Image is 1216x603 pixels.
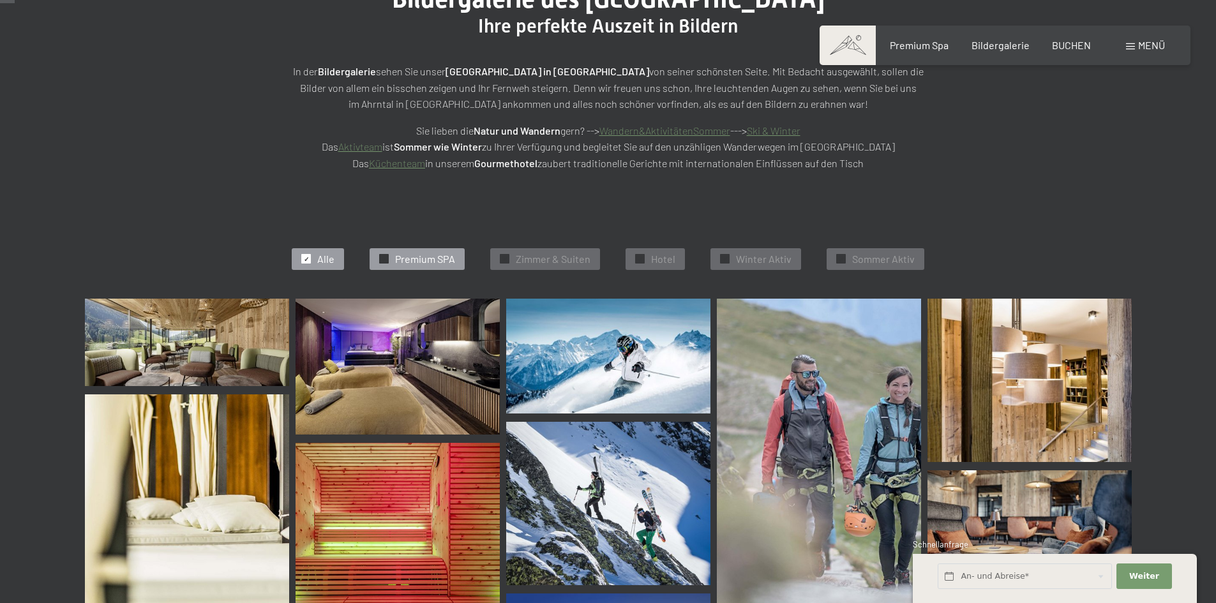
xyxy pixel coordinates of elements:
span: ✓ [502,255,507,264]
span: Zimmer & Suiten [516,252,590,266]
img: Wellnesshotels - Lounge - Sitzplatz - Ahrntal [85,299,289,386]
p: Sie lieben die gern? --> ---> Das ist zu Ihrer Verfügung und begleitet Sie auf den unzähligen Wan... [289,123,927,172]
span: Ihre perfekte Auszeit in Bildern [478,15,738,37]
a: Bildergalerie [972,39,1030,51]
span: ✓ [382,255,387,264]
span: Alle [317,252,334,266]
strong: Gourmethotel [474,157,537,169]
a: BUCHEN [1052,39,1091,51]
img: Bildergalerie [506,422,710,585]
strong: Natur und Wandern [474,124,560,137]
span: Premium SPA [395,252,455,266]
span: Menü [1138,39,1165,51]
span: Winter Aktiv [736,252,792,266]
a: Ski & Winter [747,124,800,137]
span: ✓ [304,255,309,264]
a: Aktivteam [338,140,382,153]
img: Lounge - Wellnesshotel - Ahrntal - Schwarzenstein [927,470,1132,585]
a: Küchenteam [369,157,425,169]
span: Sommer Aktiv [852,252,915,266]
button: Weiter [1116,563,1171,590]
span: Schnellanfrage [913,539,968,549]
a: Premium Spa [890,39,949,51]
span: Hotel [651,252,675,266]
a: Wandern&AktivitätenSommer [599,124,730,137]
p: In der sehen Sie unser von seiner schönsten Seite. Mit Bedacht ausgewählt, sollen die Bilder von ... [289,63,927,112]
strong: Bildergalerie [318,65,376,77]
span: ✓ [839,255,844,264]
img: Bildergalerie [296,299,500,435]
span: ✓ [638,255,643,264]
img: Bildergalerie [927,299,1132,462]
img: Bildergalerie [506,299,710,413]
span: ✓ [723,255,728,264]
span: Weiter [1129,570,1159,582]
strong: Sommer wie Winter [394,140,482,153]
strong: [GEOGRAPHIC_DATA] in [GEOGRAPHIC_DATA] [446,65,649,77]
